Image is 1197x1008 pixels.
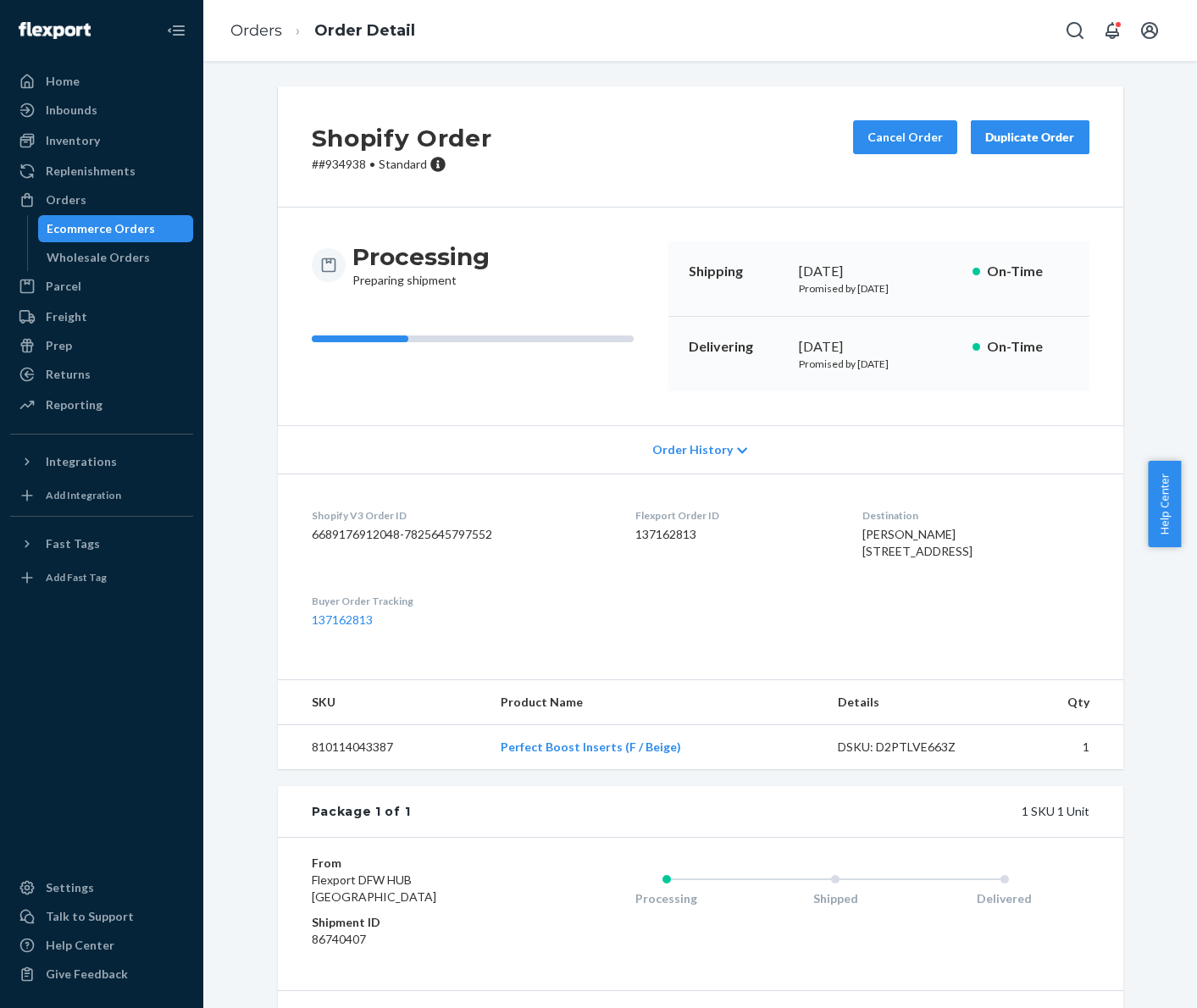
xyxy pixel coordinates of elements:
div: Reporting [46,396,103,413]
div: Add Fast Tag [46,570,107,584]
a: Inventory [10,127,193,154]
p: Promised by [DATE] [799,281,959,296]
ol: breadcrumbs [217,6,429,56]
div: Give Feedback [46,966,128,983]
p: Shipping [689,262,785,281]
a: Help Center [10,932,193,959]
div: Inbounds [46,102,97,119]
th: Details [824,680,1011,725]
a: Prep [10,332,193,359]
img: Flexport logo [19,22,91,39]
div: Parcel [46,278,81,295]
a: Order Detail [314,21,415,40]
p: Delivering [689,337,785,357]
div: Returns [46,366,91,383]
dd: 137162813 [635,526,835,543]
a: Home [10,68,193,95]
a: Ecommerce Orders [38,215,194,242]
button: Fast Tags [10,530,193,557]
button: Duplicate Order [971,120,1089,154]
div: Settings [46,879,94,896]
span: Flexport DFW HUB [GEOGRAPHIC_DATA] [312,872,436,904]
div: Processing [582,890,751,907]
a: Settings [10,874,193,901]
div: Delivered [920,890,1089,907]
button: Cancel Order [853,120,957,154]
th: Product Name [487,680,824,725]
dt: Buyer Order Tracking [312,594,608,608]
a: Inbounds [10,97,193,124]
button: Give Feedback [10,961,193,988]
p: On-Time [987,337,1069,357]
a: Freight [10,303,193,330]
p: # #934938 [312,156,492,173]
div: Help Center [46,937,114,954]
div: [DATE] [799,262,959,281]
th: SKU [278,680,487,725]
div: Preparing shipment [352,241,490,289]
dt: Shipment ID [312,914,514,931]
a: Add Fast Tag [10,564,193,591]
p: On-Time [987,262,1069,281]
span: • [369,157,375,171]
button: Open account menu [1133,14,1167,47]
div: Talk to Support [46,908,134,925]
button: Open Search Box [1058,14,1092,47]
div: Orders [46,191,86,208]
div: Ecommerce Orders [47,220,155,237]
button: Help Center [1148,461,1181,547]
a: Add Integration [10,482,193,509]
div: Freight [46,308,87,325]
a: Reporting [10,391,193,418]
div: Shipped [751,890,920,907]
div: Prep [46,337,72,354]
dt: Flexport Order ID [635,508,835,523]
span: [PERSON_NAME] [STREET_ADDRESS] [862,527,973,558]
h2: Shopify Order [312,120,492,156]
td: 1 [1010,725,1122,770]
button: Open notifications [1095,14,1129,47]
a: Replenishments [10,158,193,185]
div: [DATE] [799,337,959,357]
a: Returns [10,361,193,388]
dt: Shopify V3 Order ID [312,508,608,523]
dd: 6689176912048-7825645797552 [312,526,608,543]
a: Orders [10,186,193,213]
div: Add Integration [46,488,121,502]
a: Parcel [10,273,193,300]
button: Close Navigation [159,14,193,47]
a: Talk to Support [10,903,193,930]
span: Order History [652,441,733,458]
div: Duplicate Order [985,129,1075,146]
div: Replenishments [46,163,136,180]
a: Orders [230,21,282,40]
div: Wholesale Orders [47,249,150,266]
th: Qty [1010,680,1122,725]
td: 810114043387 [278,725,487,770]
div: Home [46,73,80,90]
a: Wholesale Orders [38,244,194,271]
div: Integrations [46,453,117,470]
div: 1 SKU 1 Unit [410,803,1089,820]
h3: Processing [352,241,490,272]
a: 137162813 [312,612,373,627]
p: Promised by [DATE] [799,357,959,371]
dt: Destination [862,508,1089,523]
div: Package 1 of 1 [312,803,411,820]
div: Inventory [46,132,100,149]
dd: 86740407 [312,931,514,948]
button: Integrations [10,448,193,475]
a: Perfect Boost Inserts (F / Beige) [501,739,681,754]
div: DSKU: D2PTLVE663Z [838,739,997,756]
dt: From [312,855,514,872]
div: Fast Tags [46,535,100,552]
span: Standard [379,157,427,171]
